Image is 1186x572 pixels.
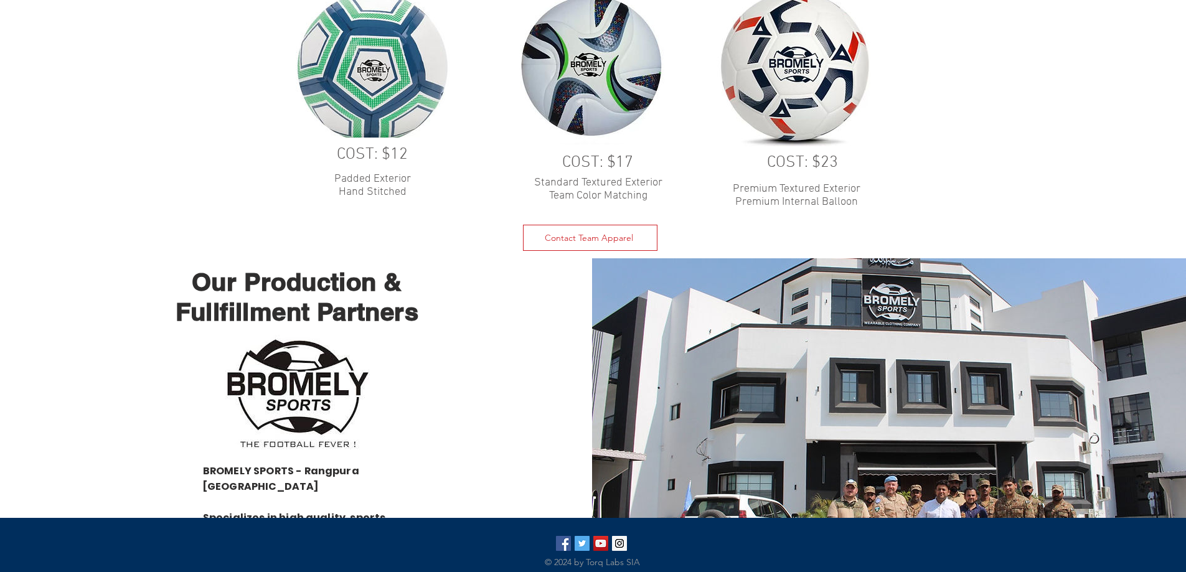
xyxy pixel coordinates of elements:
span: Standard Textured Exterior [534,176,662,189]
span: COST: $23 [767,153,838,172]
img: BROMELY SPORTS LOGO.jpeg [220,335,373,463]
ul: Social Bar [556,536,627,551]
span: COST: $12 [337,145,408,164]
img: Torq_Labs Instagram [612,536,627,551]
span: Premium Textured Exterior [733,182,860,195]
span: Premium Internal Balloon [735,195,858,209]
span: Contact Team Apparel [545,232,633,243]
span: COST: $17 [562,153,633,172]
span: Our Production & Fullfillment Partners [176,267,418,326]
span: © 2024 by Torq Labs SIA [545,556,640,568]
img: Facebook Social Icon [556,536,571,551]
p: Hand Stitched [320,185,425,199]
img: YouTube Social Icon [593,536,608,551]
p: Padded Exterior [320,172,425,185]
a: Contact Team Apparel [523,225,657,251]
iframe: Wix Chat [1127,513,1186,572]
span: Team Color Matching [549,189,647,202]
img: Twitter Social Icon [575,536,590,551]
